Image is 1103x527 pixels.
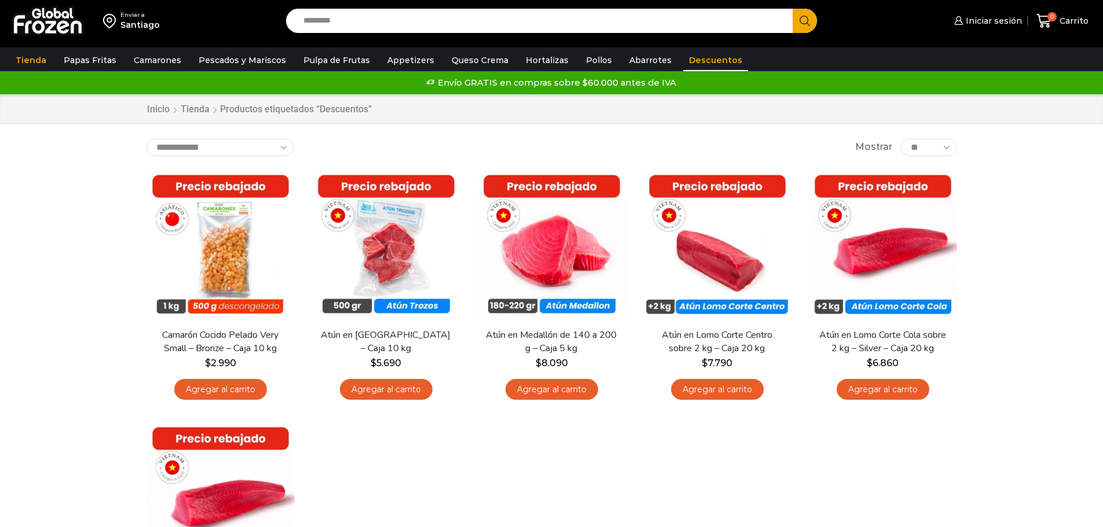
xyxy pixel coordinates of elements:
a: Appetizers [382,49,440,71]
a: Atún en Lomo Corte Centro sobre 2 kg – Caja 20 kg [650,329,783,355]
a: Agregar al carrito: “Atún en Trozos - Caja 10 kg” [340,379,433,400]
span: $ [867,358,873,368]
a: Pescados y Mariscos [193,49,292,71]
a: Descuentos [683,49,748,71]
span: 0 [1047,12,1057,21]
a: Papas Fritas [58,49,122,71]
a: Agregar al carrito: “Camarón Cocido Pelado Very Small - Bronze - Caja 10 kg” [174,379,267,400]
bdi: 7.790 [702,358,732,368]
span: $ [371,358,376,368]
h1: Productos etiquetados “Descuentos” [220,104,372,115]
img: address-field-icon.svg [103,11,120,31]
bdi: 5.690 [371,358,401,368]
span: $ [702,358,708,368]
span: Carrito [1057,15,1089,27]
a: Agregar al carrito: “Atún en Medallón de 140 a 200 g - Caja 5 kg” [505,379,598,400]
a: Atún en Lomo Corte Cola sobre 2 kg – Silver – Caja 20 kg [816,329,949,355]
span: $ [536,358,541,368]
nav: Breadcrumb [146,103,372,116]
div: Santiago [120,19,160,31]
a: Camarones [128,49,187,71]
a: Queso Crema [446,49,514,71]
a: Inicio [146,103,170,116]
a: Agregar al carrito: “Atún en Lomo Corte Centro sobre 2 kg - Caja 20 kg” [671,379,764,400]
a: Tienda [180,103,210,116]
select: Pedido de la tienda [146,139,294,156]
span: Mostrar [855,141,892,154]
bdi: 2.990 [205,358,236,368]
a: Camarón Cocido Pelado Very Small – Bronze – Caja 10 kg [153,329,287,355]
a: Tienda [10,49,52,71]
button: Search button [793,9,817,33]
a: Agregar al carrito: “Atún en Lomo Corte Cola sobre 2 kg - Silver - Caja 20 kg” [837,379,929,400]
a: Iniciar sesión [951,9,1022,32]
a: Atún en [GEOGRAPHIC_DATA] – Caja 10 kg [319,329,452,355]
a: 0 Carrito [1034,8,1091,35]
div: Enviar a [120,11,160,19]
span: $ [205,358,211,368]
span: Iniciar sesión [963,15,1022,27]
bdi: 8.090 [536,358,568,368]
a: Pulpa de Frutas [298,49,376,71]
bdi: 6.860 [867,358,899,368]
a: Pollos [580,49,618,71]
a: Abarrotes [624,49,677,71]
a: Hortalizas [520,49,574,71]
a: Atún en Medallón de 140 a 200 g – Caja 5 kg [485,329,618,355]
